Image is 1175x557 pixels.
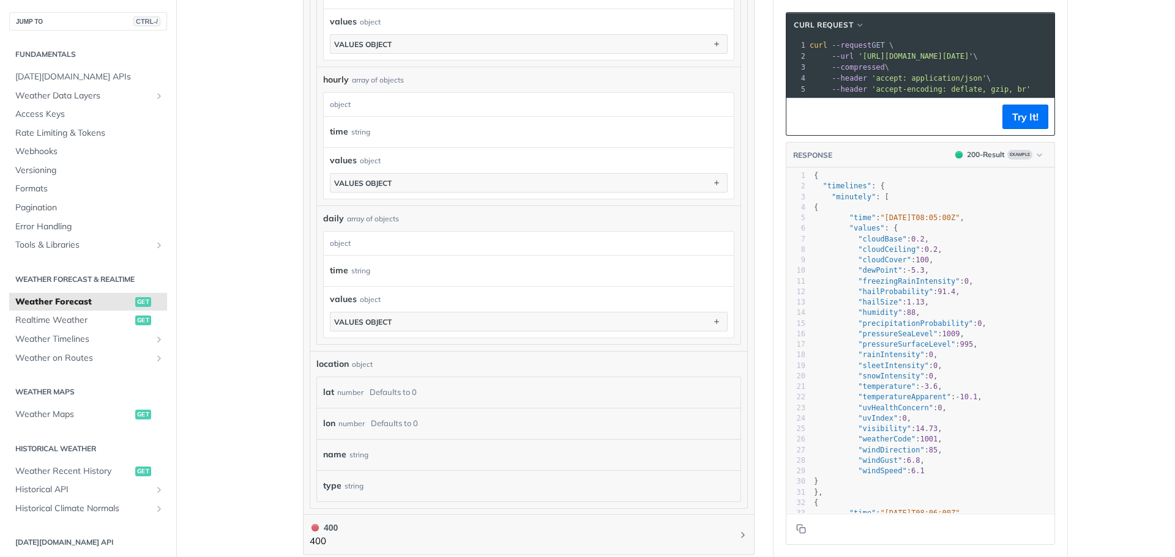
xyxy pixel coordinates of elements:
[330,262,348,279] label: time
[310,521,338,534] div: 400
[858,330,938,338] span: "pressureSeaLevel"
[9,105,167,124] a: Access Keys
[814,287,960,296] span: : ,
[334,317,392,326] div: values object
[858,467,906,475] span: "windSpeed"
[351,123,370,141] div: string
[925,382,938,391] span: 3.6
[15,503,151,515] span: Historical Climate Normals
[9,49,167,60] h2: Fundamentals
[814,298,929,306] span: : ,
[135,297,151,307] span: get
[814,319,987,328] span: : ,
[135,315,151,325] span: get
[916,256,929,264] span: 100
[352,75,404,86] div: array of objects
[786,466,805,476] div: 29
[347,213,399,224] div: array of objects
[929,446,938,454] span: 85
[786,487,805,498] div: 31
[814,488,823,496] span: },
[858,245,920,254] span: "cloudCeiling"
[352,359,373,370] div: object
[311,524,319,531] span: 400
[810,41,827,50] span: curl
[916,424,938,433] span: 14.73
[323,446,346,463] label: name
[964,277,969,286] span: 0
[337,383,364,401] div: number
[786,51,807,62] div: 2
[793,520,810,538] button: Copy to clipboard
[955,151,963,158] span: 200
[814,446,942,454] span: : ,
[858,404,933,412] span: "uvHealthConcern"
[9,481,167,499] a: Historical APIShow subpages for Historical API
[871,85,1031,94] span: 'accept-encoding: deflate, gzip, br'
[942,330,960,338] span: 1009
[15,108,164,120] span: Access Keys
[814,350,938,359] span: : ,
[345,477,364,495] div: string
[786,476,805,487] div: 30
[814,277,973,286] span: : ,
[871,74,987,83] span: 'accept: application/json'
[786,245,805,255] div: 8
[316,358,349,371] span: location
[9,462,167,481] a: Weather Recent Historyget
[858,277,960,286] span: "freezingRainIntensity"
[810,41,893,50] span: GET \
[822,182,871,190] span: "timelines"
[938,404,942,412] span: 0
[15,239,151,251] span: Tools & Libraries
[786,361,805,371] div: 19
[135,410,151,419] span: get
[814,498,818,507] span: {
[9,68,167,86] a: [DATE][DOMAIN_NAME] APIs
[15,314,132,326] span: Realtime Weather
[858,414,898,422] span: "uvIndex"
[9,12,167,31] button: JUMP TOCTRL-/
[330,312,727,331] button: values object
[858,372,924,380] span: "snowIntensity"
[858,256,911,264] span: "cloudCover"
[911,467,925,475] span: 6.1
[858,266,902,275] span: "dewPoint"
[858,340,955,349] span: "pressureSurfaceLevel"
[793,108,810,126] button: Copy to clipboard
[15,146,164,158] span: Webhooks
[832,63,885,72] span: --compressed
[814,224,898,232] span: : {
[370,383,417,401] div: Defaults to 0
[15,221,164,233] span: Error Handling
[154,240,164,250] button: Show subpages for Tools & Libraries
[323,477,341,495] label: type
[814,340,977,349] span: : ,
[15,333,151,345] span: Weather Timelines
[960,340,973,349] span: 995
[832,41,871,50] span: --request
[786,508,805,518] div: 33
[814,456,925,465] span: : ,
[814,414,911,422] span: : ,
[786,498,805,508] div: 32
[15,408,132,421] span: Weather Maps
[786,287,805,297] div: 12
[330,123,348,141] label: time
[858,456,902,465] span: "windGust"
[9,293,167,311] a: Weather Forecastget
[858,319,973,328] span: "precipitationProbability"
[786,62,807,73] div: 3
[9,349,167,367] a: Weather on RoutesShow subpages for Weather on Routes
[1002,105,1048,129] button: Try It!
[810,63,889,72] span: \
[907,456,920,465] span: 6.8
[814,382,942,391] span: : ,
[15,127,164,139] span: Rate Limiting & Tokens
[738,530,748,540] svg: Chevron
[786,329,805,339] div: 16
[324,232,731,255] div: object
[786,192,805,202] div: 3
[323,73,349,86] span: hourly
[789,19,869,31] button: cURL Request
